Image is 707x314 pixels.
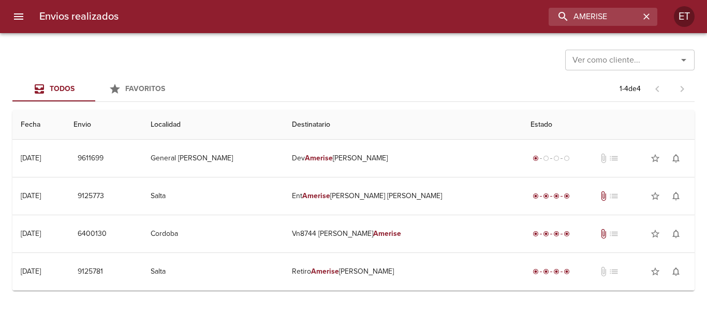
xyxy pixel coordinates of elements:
[671,229,681,239] span: notifications_none
[564,268,570,275] span: radio_button_checked
[553,155,559,161] span: radio_button_unchecked
[666,186,686,206] button: Activar notificaciones
[6,4,31,29] button: menu
[543,155,549,161] span: radio_button_unchecked
[650,229,660,239] span: star_border
[531,191,572,201] div: Entregado
[564,193,570,199] span: radio_button_checked
[609,229,619,239] span: No tiene pedido asociado
[284,215,522,252] td: Vn8744 [PERSON_NAME]
[125,84,165,93] span: Favoritos
[543,268,549,275] span: radio_button_checked
[142,215,284,252] td: Cordoba
[650,191,660,201] span: star_border
[302,191,330,200] em: Amerise
[533,231,539,237] span: radio_button_checked
[666,148,686,169] button: Activar notificaciones
[671,191,681,201] span: notifications_none
[671,266,681,277] span: notifications_none
[78,228,107,241] span: 6400130
[645,261,666,282] button: Agregar a favoritos
[73,187,108,206] button: 9125773
[533,155,539,161] span: radio_button_checked
[609,191,619,201] span: No tiene pedido asociado
[12,77,178,101] div: Tabs Envios
[674,6,695,27] div: ET
[21,267,41,276] div: [DATE]
[50,84,75,93] span: Todos
[650,153,660,163] span: star_border
[142,253,284,290] td: Salta
[39,8,119,25] h6: Envios realizados
[564,155,570,161] span: radio_button_unchecked
[12,110,695,291] table: Tabla de envíos del cliente
[553,193,559,199] span: radio_button_checked
[543,193,549,199] span: radio_button_checked
[531,153,572,163] div: Generado
[598,266,609,277] span: No tiene documentos adjuntos
[142,110,284,140] th: Localidad
[373,229,401,238] em: Amerise
[609,266,619,277] span: No tiene pedido asociado
[645,83,670,94] span: Pagina anterior
[21,229,41,238] div: [DATE]
[78,265,103,278] span: 9125781
[73,225,111,244] button: 6400130
[553,231,559,237] span: radio_button_checked
[73,262,107,281] button: 9125781
[522,110,695,140] th: Estado
[620,84,641,94] p: 1 - 4 de 4
[531,229,572,239] div: Entregado
[645,186,666,206] button: Agregar a favoritos
[543,231,549,237] span: radio_button_checked
[676,53,691,67] button: Abrir
[650,266,660,277] span: star_border
[73,149,108,168] button: 9611699
[670,77,695,101] span: Pagina siguiente
[671,153,681,163] span: notifications_none
[533,268,539,275] span: radio_button_checked
[553,268,559,275] span: radio_button_checked
[21,154,41,162] div: [DATE]
[21,191,41,200] div: [DATE]
[666,223,686,244] button: Activar notificaciones
[142,140,284,177] td: General [PERSON_NAME]
[12,110,65,140] th: Fecha
[549,8,640,26] input: buscar
[531,266,572,277] div: Entregado
[284,253,522,290] td: Retiro [PERSON_NAME]
[305,154,333,162] em: Amerise
[645,148,666,169] button: Agregar a favoritos
[598,229,609,239] span: Tiene documentos adjuntos
[284,177,522,215] td: Ent [PERSON_NAME] [PERSON_NAME]
[533,193,539,199] span: radio_button_checked
[284,110,522,140] th: Destinatario
[564,231,570,237] span: radio_button_checked
[645,223,666,244] button: Agregar a favoritos
[78,152,104,165] span: 9611699
[284,140,522,177] td: Dev [PERSON_NAME]
[65,110,142,140] th: Envio
[609,153,619,163] span: No tiene pedido asociado
[78,190,104,203] span: 9125773
[666,261,686,282] button: Activar notificaciones
[598,191,609,201] span: Tiene documentos adjuntos
[311,267,339,276] em: Amerise
[142,177,284,215] td: Salta
[598,153,609,163] span: No tiene documentos adjuntos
